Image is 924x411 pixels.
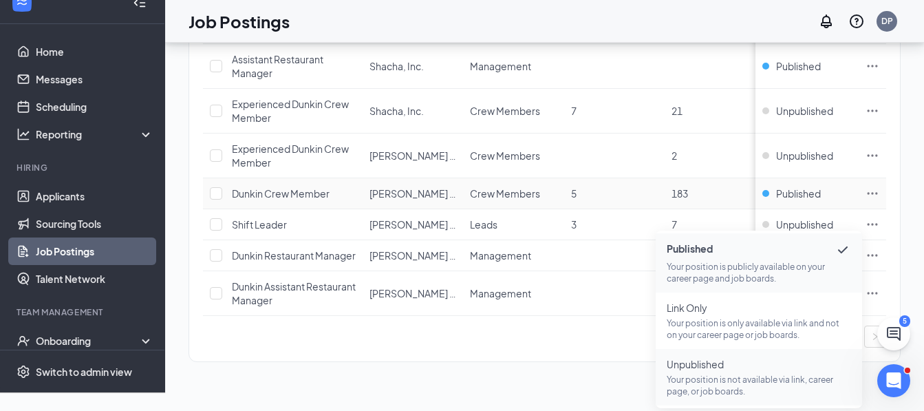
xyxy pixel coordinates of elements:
span: 183 [671,187,688,200]
td: Simandhar Donuts, Inc. [363,240,463,271]
svg: QuestionInfo [848,13,865,30]
td: Simandhar Donuts, Inc. [363,209,463,240]
span: [PERSON_NAME] Donuts, Inc. [369,218,502,231]
span: Management [470,287,531,299]
svg: Ellipses [866,59,879,73]
span: Shacha, Inc. [369,60,424,72]
a: Job Postings [36,238,153,265]
td: Management [463,240,563,271]
a: Sourcing Tools [36,210,153,238]
a: Applicants [36,182,153,210]
svg: Ellipses [866,218,879,231]
td: Shacha, Inc. [363,89,463,134]
span: 5 [571,187,577,200]
td: Management [463,44,563,89]
span: Shift Leader [232,218,287,231]
div: Switch to admin view [36,365,132,379]
svg: UserCheck [17,334,30,348]
svg: Ellipses [866,249,879,262]
a: Scheduling [36,93,153,120]
a: Home [36,38,153,65]
a: Talent Network [36,265,153,293]
span: 3 [571,218,577,231]
svg: Ellipses [866,187,879,200]
span: Management [470,60,531,72]
div: 5 [899,315,910,327]
p: Your position is not available via link, career page, or job boards. [667,374,851,397]
span: 2 [671,149,677,162]
span: [PERSON_NAME] Donuts, Inc. [369,187,502,200]
span: [PERSON_NAME] Donuts, Inc. [369,287,502,299]
span: Published [667,242,851,258]
svg: Ellipses [866,149,879,162]
svg: Checkmark [835,242,851,258]
span: Experienced Dunkin Crew Member [232,143,349,169]
span: Link Only [667,301,851,315]
span: Leads [470,218,497,231]
td: Crew Members [463,134,563,178]
td: Crew Members [463,178,563,209]
span: Dunkin Assistant Restaurant Manager [232,280,356,306]
span: [PERSON_NAME] Donuts, Inc. [369,149,502,162]
td: Simandhar Donuts, Inc. [363,178,463,209]
div: Hiring [17,162,151,173]
span: Shacha, Inc. [369,105,424,117]
span: Published [776,59,821,73]
span: Crew Members [470,187,540,200]
span: Unpublished [776,104,833,118]
span: Unpublished [776,149,833,162]
div: DP [881,15,893,27]
span: 7 [571,105,577,117]
span: Dunkin Crew Member [232,187,330,200]
a: Messages [36,65,153,93]
span: Crew Members [470,105,540,117]
span: Published [776,187,821,200]
td: Shacha, Inc. [363,44,463,89]
h1: Job Postings [189,10,290,33]
p: Your position is publicly available on your career page and job boards. [667,261,851,284]
td: Leads [463,209,563,240]
td: Simandhar Donuts, Inc. [363,271,463,316]
span: 7 [671,218,677,231]
svg: Notifications [818,13,835,30]
span: Management [470,249,531,262]
svg: Analysis [17,127,30,141]
td: Crew Members [463,89,563,134]
button: ChatActive [877,317,910,350]
span: Unpublished [776,218,833,231]
li: Next Page [864,326,886,348]
iframe: Intercom live chat [877,364,910,397]
svg: ChatActive [885,326,902,342]
span: 21 [671,105,683,117]
span: Experienced Dunkin Crew Member [232,98,349,124]
span: Dunkin Restaurant Manager [232,249,356,262]
p: Your position is only available via link and not on your career page or job boards. [667,317,851,341]
button: right [864,326,886,348]
span: Assistant Restaurant Manager [232,53,323,79]
div: Team Management [17,306,151,318]
svg: Ellipses [866,104,879,118]
span: [PERSON_NAME] Donuts, Inc. [369,249,502,262]
div: Onboarding [36,334,142,348]
svg: Settings [17,365,30,379]
svg: Ellipses [866,286,879,300]
div: Reporting [36,127,154,141]
td: Simandhar Donuts, Inc. [363,134,463,178]
span: right [871,333,879,341]
span: Crew Members [470,149,540,162]
span: Unpublished [667,357,851,371]
td: Management [463,271,563,316]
